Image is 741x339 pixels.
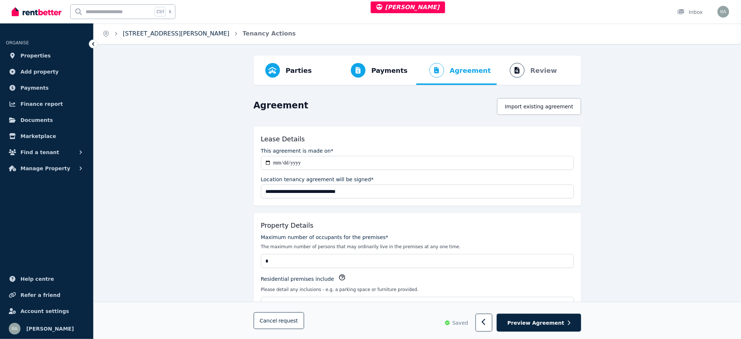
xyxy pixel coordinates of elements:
a: Documents [6,113,87,127]
a: Marketplace [6,129,87,144]
a: Refer a friend [6,288,87,302]
span: Account settings [20,307,69,316]
div: Inbox [677,8,703,16]
button: Preview Agreement [497,314,581,332]
nav: Progress [254,56,581,85]
span: Parties [286,66,312,76]
button: Agreement [416,56,497,85]
nav: Breadcrumb [94,23,305,44]
span: k [169,9,171,15]
span: Find a tenant [20,148,59,157]
button: Parties [260,56,318,85]
span: Add property [20,67,59,76]
label: Residential premises include [261,275,334,283]
span: Refer a friend [20,291,60,299]
label: Location tenancy agreement will be signed* [261,176,374,183]
span: Finance report [20,100,63,108]
span: Marketplace [20,132,56,141]
span: Payments [371,66,408,76]
a: Account settings [6,304,87,318]
button: Import existing agreement [497,98,581,115]
button: Find a tenant [6,145,87,160]
span: Ctrl [155,7,166,16]
img: Rochelle Alvarez [9,323,20,335]
button: Cancelrequest [254,312,305,329]
p: Please detail any inclusions - e.g. a parking space or furniture provided. [261,287,574,293]
span: ORGANISE [6,40,29,45]
span: Documents [20,116,53,124]
span: Properties [20,51,51,60]
a: [STREET_ADDRESS][PERSON_NAME] [123,30,230,37]
span: Agreement [450,66,491,76]
span: Help centre [20,275,54,283]
h5: Property Details [261,220,314,231]
label: Maximum number of occupants for the premises* [261,234,389,241]
p: The maximum number of persons that may ordinarily live in the premises at any one time. [261,244,574,250]
span: Manage Property [20,164,70,173]
span: Payments [20,83,49,92]
img: Rochelle Alvarez [718,6,729,18]
a: Tenancy Actions [243,30,296,37]
a: Finance report [6,97,87,111]
span: Preview Agreement [507,319,564,327]
h5: Lease Details [261,134,305,144]
span: Cancel [260,318,298,324]
span: [PERSON_NAME] [26,324,74,333]
span: [PERSON_NAME] [377,4,440,11]
span: Saved [453,319,468,327]
button: Manage Property [6,161,87,176]
button: Payments [338,56,413,85]
a: Help centre [6,272,87,286]
span: request [279,317,298,324]
a: Add property [6,64,87,79]
a: Payments [6,81,87,95]
label: This agreement is made on* [261,147,334,154]
img: RentBetter [12,6,61,17]
a: Properties [6,48,87,63]
h1: Agreement [254,100,309,111]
